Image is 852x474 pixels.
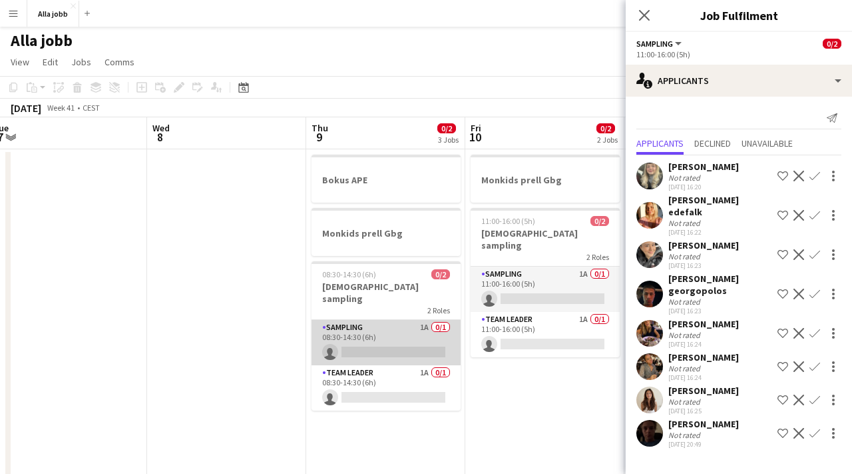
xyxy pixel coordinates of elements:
[668,330,703,340] div: Not rated
[668,397,703,407] div: Not rated
[668,351,739,363] div: [PERSON_NAME]
[312,261,461,411] app-job-card: 08:30-14:30 (6h)0/2[DEMOGRAPHIC_DATA] sampling2 RolesSampling1A0/108:30-14:30 (6h) Team Leader1A0...
[11,101,41,115] div: [DATE]
[636,139,684,148] span: Applicants
[742,139,793,148] span: Unavailable
[471,267,620,312] app-card-role: Sampling1A0/111:00-16:00 (5h)
[668,218,703,228] div: Not rated
[66,53,97,71] a: Jobs
[668,261,739,270] div: [DATE] 16:23
[668,418,739,430] div: [PERSON_NAME]
[99,53,140,71] a: Comms
[471,155,620,203] app-job-card: Monkids prell Gbg
[310,129,328,145] span: 9
[152,122,170,134] span: Wed
[471,122,481,134] span: Fri
[668,297,703,307] div: Not rated
[11,31,73,51] h1: Alla jobb
[427,305,450,315] span: 2 Roles
[312,281,461,305] h3: [DEMOGRAPHIC_DATA] sampling
[71,56,91,68] span: Jobs
[823,39,841,49] span: 0/2
[471,208,620,357] app-job-card: 11:00-16:00 (5h)0/2[DEMOGRAPHIC_DATA] sampling2 RolesSampling1A0/111:00-16:00 (5h) Team Leader1A0...
[668,363,703,373] div: Not rated
[312,208,461,256] app-job-card: Monkids prell Gbg
[668,318,739,330] div: [PERSON_NAME]
[596,123,615,133] span: 0/2
[668,194,772,218] div: [PERSON_NAME] edefalk
[312,122,328,134] span: Thu
[27,1,79,27] button: Alla jobb
[438,135,459,145] div: 3 Jobs
[668,228,772,237] div: [DATE] 16:22
[5,53,35,71] a: View
[626,7,852,24] h3: Job Fulfilment
[694,139,731,148] span: Declined
[626,65,852,97] div: Applicants
[668,407,739,415] div: [DATE] 16:25
[471,312,620,357] app-card-role: Team Leader1A0/111:00-16:00 (5h)
[312,227,461,239] h3: Monkids prell Gbg
[668,440,739,449] div: [DATE] 20:49
[586,252,609,262] span: 2 Roles
[437,123,456,133] span: 0/2
[590,216,609,226] span: 0/2
[668,430,703,440] div: Not rated
[469,129,481,145] span: 10
[312,365,461,411] app-card-role: Team Leader1A0/108:30-14:30 (6h)
[636,49,841,59] div: 11:00-16:00 (5h)
[668,307,772,315] div: [DATE] 16:23
[668,373,739,382] div: [DATE] 16:24
[668,251,703,261] div: Not rated
[312,155,461,203] app-job-card: Bokus APE
[150,129,170,145] span: 8
[471,174,620,186] h3: Monkids prell Gbg
[11,56,29,68] span: View
[597,135,618,145] div: 2 Jobs
[44,103,77,113] span: Week 41
[312,320,461,365] app-card-role: Sampling1A0/108:30-14:30 (6h)
[668,273,772,297] div: [PERSON_NAME] georgopolos
[481,216,535,226] span: 11:00-16:00 (5h)
[668,340,739,349] div: [DATE] 16:24
[37,53,63,71] a: Edit
[322,269,376,279] span: 08:30-14:30 (6h)
[636,39,684,49] button: Sampling
[431,269,450,279] span: 0/2
[43,56,58,68] span: Edit
[668,239,739,251] div: [PERSON_NAME]
[668,183,739,191] div: [DATE] 16:20
[668,161,739,173] div: [PERSON_NAME]
[636,39,673,49] span: Sampling
[668,385,739,397] div: [PERSON_NAME]
[312,174,461,186] h3: Bokus APE
[471,227,620,251] h3: [DEMOGRAPHIC_DATA] sampling
[83,103,100,113] div: CEST
[105,56,134,68] span: Comms
[668,173,703,183] div: Not rated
